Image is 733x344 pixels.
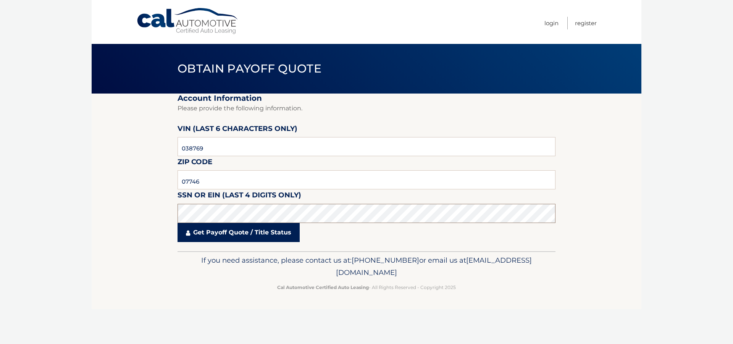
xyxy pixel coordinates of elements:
a: Register [575,17,597,29]
a: Get Payoff Quote / Title Status [178,223,300,242]
h2: Account Information [178,94,555,103]
a: Cal Automotive [136,8,239,35]
span: [PHONE_NUMBER] [352,256,419,265]
a: Login [544,17,559,29]
p: Please provide the following information. [178,103,555,114]
label: SSN or EIN (last 4 digits only) [178,189,301,203]
label: Zip Code [178,156,212,170]
p: If you need assistance, please contact us at: or email us at [182,254,551,279]
span: Obtain Payoff Quote [178,61,321,76]
p: - All Rights Reserved - Copyright 2025 [182,283,551,291]
label: VIN (last 6 characters only) [178,123,297,137]
strong: Cal Automotive Certified Auto Leasing [277,284,369,290]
